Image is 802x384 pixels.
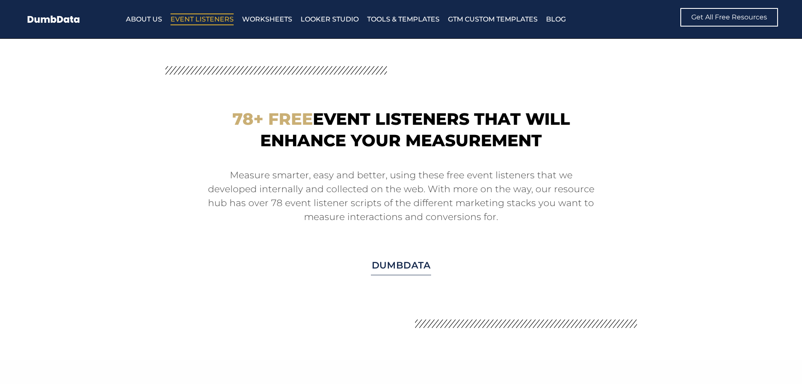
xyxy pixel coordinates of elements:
[232,109,313,129] span: 78+ Free
[126,13,162,25] a: About Us
[191,108,612,151] h1: Event Listeners that will enhance your measurement
[171,13,234,25] a: Event Listeners
[301,13,359,25] a: Looker Studio
[126,13,626,25] nav: Menu
[546,13,566,25] a: Blog
[367,13,440,25] a: Tools & Templates
[448,13,538,25] a: GTM Custom Templates
[691,14,767,21] span: Get All Free Resources
[680,8,778,27] a: Get All Free Resources
[170,260,633,272] h2: DumbData
[208,168,595,224] p: Measure smarter, easy and better, using these free event listeners that we developed internally a...
[242,13,292,25] a: Worksheets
